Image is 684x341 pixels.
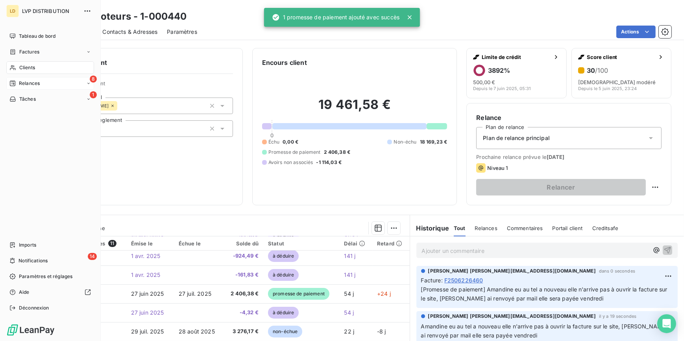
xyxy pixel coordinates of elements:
[19,273,72,280] span: Paramètres et réglages
[410,223,449,233] h6: Historique
[227,252,259,260] span: -924,49 €
[377,290,391,297] span: +24 j
[344,290,354,297] span: 54 j
[262,97,447,120] h2: 19 461,58 €
[69,9,187,24] h3: oh vapoteurs - 1-000440
[6,93,94,105] a: 1Tâches
[454,225,466,231] span: Tout
[19,33,55,40] span: Tableau de bord
[6,46,94,58] a: Factures
[587,66,608,74] h6: 30
[444,276,483,284] span: F2506226460
[475,225,497,231] span: Relances
[283,138,298,146] span: 0,00 €
[19,96,36,103] span: Tâches
[18,257,48,264] span: Notifications
[421,323,669,339] span: Amandine eu au tel a nouveau elle n'arrive pas à ouvrir la facture sur le site, [PERSON_NAME] ai ...
[487,165,508,171] span: Niveau 1
[179,290,211,297] span: 27 juil. 2025
[344,240,368,247] div: Délai
[131,240,169,247] div: Émise le
[428,267,596,275] span: [PERSON_NAME] [PERSON_NAME][EMAIL_ADDRESS][DOMAIN_NAME]
[6,239,94,251] a: Imports
[421,276,443,284] span: Facture :
[595,66,608,74] span: /100
[131,290,164,297] span: 27 juin 2025
[547,154,564,160] span: [DATE]
[179,240,218,247] div: Échue le
[19,64,35,71] span: Clients
[270,132,274,138] span: 0
[117,102,124,109] input: Ajouter une valeur
[90,76,97,83] span: 8
[578,79,656,85] span: [DEMOGRAPHIC_DATA] modéré
[466,48,566,98] button: Limite de crédit3892%500,00 €Depuis le 7 juin 2025, 05:31
[227,290,259,298] span: 2 406,38 €
[88,253,97,260] span: 14
[6,61,94,74] a: Clients
[268,138,280,146] span: Échu
[227,328,259,335] span: 3 276,17 €
[6,77,94,90] a: 8Relances
[571,48,671,98] button: Score client30/100[DEMOGRAPHIC_DATA] modéréDepuis le 5 juin 2025, 23:24
[268,159,313,166] span: Avoirs non associés
[657,314,676,333] div: Open Intercom Messenger
[131,328,164,335] span: 29 juil. 2025
[131,271,161,278] span: 1 avr. 2025
[262,58,307,67] h6: Encours client
[616,26,656,38] button: Actions
[131,309,164,316] span: 27 juin 2025
[488,66,510,74] h6: 3892 %
[599,269,635,273] span: dans 0 secondes
[6,30,94,42] a: Tableau de bord
[344,253,355,259] span: 141 j
[344,271,355,278] span: 141 j
[268,307,299,319] span: à déduire
[227,271,259,279] span: -161,83 €
[102,28,157,36] span: Contacts & Adresses
[592,225,619,231] span: Creditsafe
[19,241,36,249] span: Imports
[428,313,596,320] span: [PERSON_NAME] [PERSON_NAME][EMAIL_ADDRESS][DOMAIN_NAME]
[599,314,637,319] span: il y a 19 secondes
[587,54,654,60] span: Score client
[90,91,97,98] span: 1
[227,309,259,317] span: -4,32 €
[344,309,354,316] span: 54 j
[6,324,55,336] img: Logo LeanPay
[268,250,299,262] span: à déduire
[6,270,94,283] a: Paramètres et réglages
[344,328,354,335] span: 22 j
[507,225,543,231] span: Commentaires
[268,269,299,281] span: à déduire
[476,113,662,122] h6: Relance
[167,28,197,36] span: Paramètres
[108,240,116,247] span: 11
[483,134,550,142] span: Plan de relance principal
[179,328,215,335] span: 28 août 2025
[268,288,329,300] span: promesse de paiement
[473,86,531,91] span: Depuis le 7 juin 2025, 05:31
[324,149,351,156] span: 2 406,38 €
[19,304,49,312] span: Déconnexion
[316,159,342,166] span: -1 114,03 €
[578,86,637,91] span: Depuis le 5 juin 2025, 23:24
[420,138,447,146] span: 18 169,23 €
[268,149,321,156] span: Promesse de paiement
[476,154,662,160] span: Prochaine relance prévue le
[6,5,19,17] div: LD
[48,58,233,67] h6: Informations client
[482,54,549,60] span: Limite de crédit
[19,80,40,87] span: Relances
[268,326,302,337] span: non-échue
[421,286,669,302] span: [Promesse de paiement] Amandine eu au tel a nouveau elle n'arrive pas à ouvrir la facture sur le ...
[6,286,94,299] a: Aide
[19,48,39,55] span: Factures
[131,253,161,259] span: 1 avr. 2025
[272,10,399,24] div: 1 promesse de paiement ajouté avec succès
[22,8,79,14] span: LVP DISTRIBUTION
[63,80,233,91] span: Propriétés Client
[268,240,335,247] div: Statut
[100,125,107,132] input: Ajouter une valeur
[19,289,30,296] span: Aide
